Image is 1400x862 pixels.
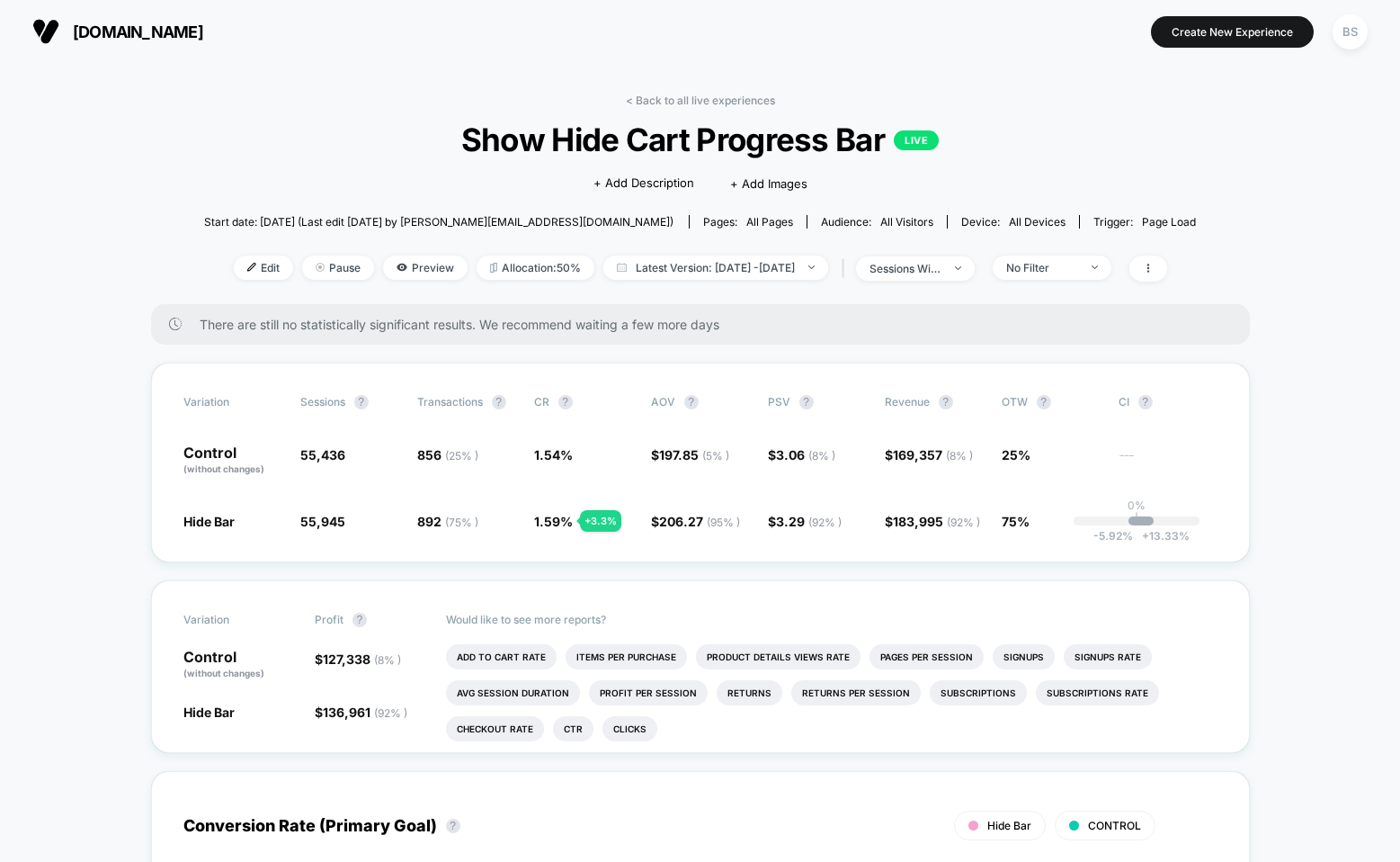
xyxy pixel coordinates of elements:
[659,447,729,462] span: 197.85
[1142,215,1196,229] span: Page Load
[987,819,1031,832] span: Hide Bar
[354,395,369,409] button: ?
[603,256,828,280] span: Latest Version: [DATE] - [DATE]
[808,516,842,529] span: ( 92 % )
[446,716,544,741] li: Checkout Rate
[1119,450,1217,476] span: ---
[651,447,729,462] span: $
[702,449,729,462] span: ( 5 % )
[183,463,264,474] span: (without changes)
[315,613,343,626] span: Profit
[492,395,506,409] button: ?
[1327,13,1373,50] button: BS
[659,514,740,529] span: 206.27
[894,130,939,150] p: LIVE
[717,680,782,705] li: Returns
[651,395,675,409] span: AOV
[602,716,657,741] li: Clicks
[885,395,930,409] span: Revenue
[300,395,345,409] span: Sessions
[323,705,407,720] span: 136,961
[446,613,1217,626] p: Would like to see more reports?
[589,680,708,705] li: Profit Per Session
[183,395,282,409] span: Variation
[626,94,775,107] a: < Back to all live experiences
[1119,395,1217,409] span: CI
[534,447,573,462] span: 1.54 %
[1093,215,1196,229] div: Trigger:
[617,263,627,272] img: calendar
[707,516,740,529] span: ( 95 % )
[1093,529,1133,543] span: -5.92 %
[315,705,407,720] span: $
[1092,265,1098,269] img: end
[939,395,953,409] button: ?
[1138,395,1153,409] button: ?
[534,395,549,409] span: CR
[1036,680,1159,705] li: Subscriptions Rate
[651,514,740,529] span: $
[446,680,580,705] li: Avg Session Duration
[490,263,497,273] img: rebalance
[566,644,687,669] li: Items Per Purchase
[799,395,814,409] button: ?
[534,514,573,529] span: 1.59 %
[946,449,973,462] span: ( 8 % )
[808,449,835,462] span: ( 8 % )
[183,514,235,529] span: Hide Bar
[1006,261,1078,274] div: No Filter
[446,819,460,833] button: ?
[885,514,980,529] span: $
[1333,14,1368,49] div: BS
[300,514,345,529] span: 55,945
[821,215,933,229] div: Audience:
[446,644,557,669] li: Add To Cart Rate
[1002,395,1101,409] span: OTW
[837,256,856,282] span: |
[1151,16,1314,48] button: Create New Experience
[553,716,593,741] li: Ctr
[1133,529,1190,543] span: 13.33 %
[200,317,1214,332] span: There are still no statistically significant results. We recommend waiting a few more days
[183,650,297,680] p: Control
[417,395,483,409] span: Transactions
[32,18,59,45] img: Visually logo
[445,449,478,462] span: ( 25 % )
[1142,529,1149,543] span: +
[417,514,478,529] span: 892
[880,215,933,229] span: All Visitors
[1064,644,1152,669] li: Signups Rate
[947,215,1079,229] span: Device:
[445,516,478,529] span: ( 75 % )
[183,613,282,627] span: Variation
[746,215,793,229] span: all pages
[696,644,861,669] li: Product Details Views Rate
[869,262,941,275] div: sessions with impression
[1002,447,1030,462] span: 25%
[776,514,842,529] span: 3.29
[315,651,401,667] span: $
[73,22,203,41] span: [DOMAIN_NAME]
[183,445,282,476] p: Control
[27,17,209,46] button: [DOMAIN_NAME]
[808,265,815,269] img: end
[316,263,325,272] img: end
[1135,512,1138,525] p: |
[768,447,835,462] span: $
[1002,514,1030,529] span: 75%
[703,215,793,229] div: Pages:
[791,680,921,705] li: Returns Per Session
[234,256,293,280] span: Edit
[374,706,407,720] span: ( 92 % )
[1088,819,1141,832] span: CONTROL
[593,175,694,193] span: + Add Description
[183,705,235,720] span: Hide Bar
[885,447,973,462] span: $
[869,644,984,669] li: Pages Per Session
[323,651,401,667] span: 127,338
[768,514,842,529] span: $
[993,644,1055,669] li: Signups
[254,121,1146,158] span: Show Hide Cart Progress Bar
[684,395,699,409] button: ?
[955,266,961,270] img: end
